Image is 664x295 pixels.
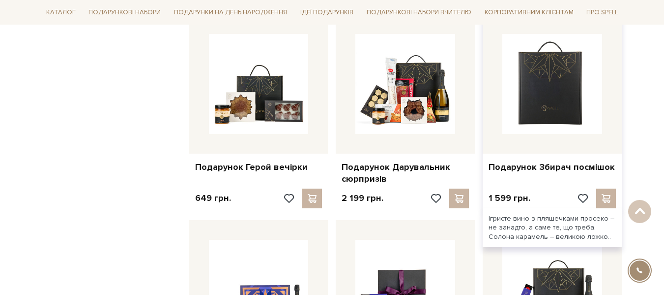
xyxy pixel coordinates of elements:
a: Подарунок Герой вечірки [195,162,322,173]
a: Подарунок Збирач посмішок [489,162,616,173]
a: Корпоративним клієнтам [481,5,577,20]
p: 1 599 грн. [489,193,530,204]
div: Ігристе вино з пляшечками просеко – не занадто, а саме те, що треба. Солона карамель – великою ло... [483,208,622,247]
p: 649 грн. [195,193,231,204]
img: Подарунок Збирач посмішок [502,34,602,134]
a: Каталог [42,5,80,20]
p: 2 199 грн. [342,193,383,204]
a: Подарункові набори Вчителю [363,4,475,21]
a: Ідеї подарунків [296,5,357,20]
a: Подарунок Дарувальник сюрпризів [342,162,469,185]
a: Про Spell [582,5,622,20]
a: Подарунки на День народження [170,5,291,20]
a: Подарункові набори [85,5,165,20]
